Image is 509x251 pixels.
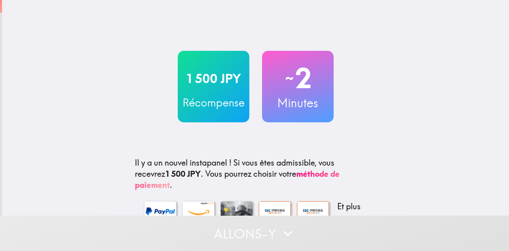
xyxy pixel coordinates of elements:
[165,169,201,179] b: 1 500 JPY
[178,95,249,110] h3: Récompense
[135,169,340,190] a: méthode de paiement
[178,63,249,95] h2: 1 500 JPY
[284,66,295,90] span: ~
[135,158,231,168] span: Il y a un nouvel instapanel !
[262,95,334,111] h3: Minutes
[262,62,334,95] h2: 2
[335,201,367,223] p: Et plus encore...
[135,157,377,191] p: Si vous êtes admissible, vous recevrez . Vous pourrez choisir votre .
